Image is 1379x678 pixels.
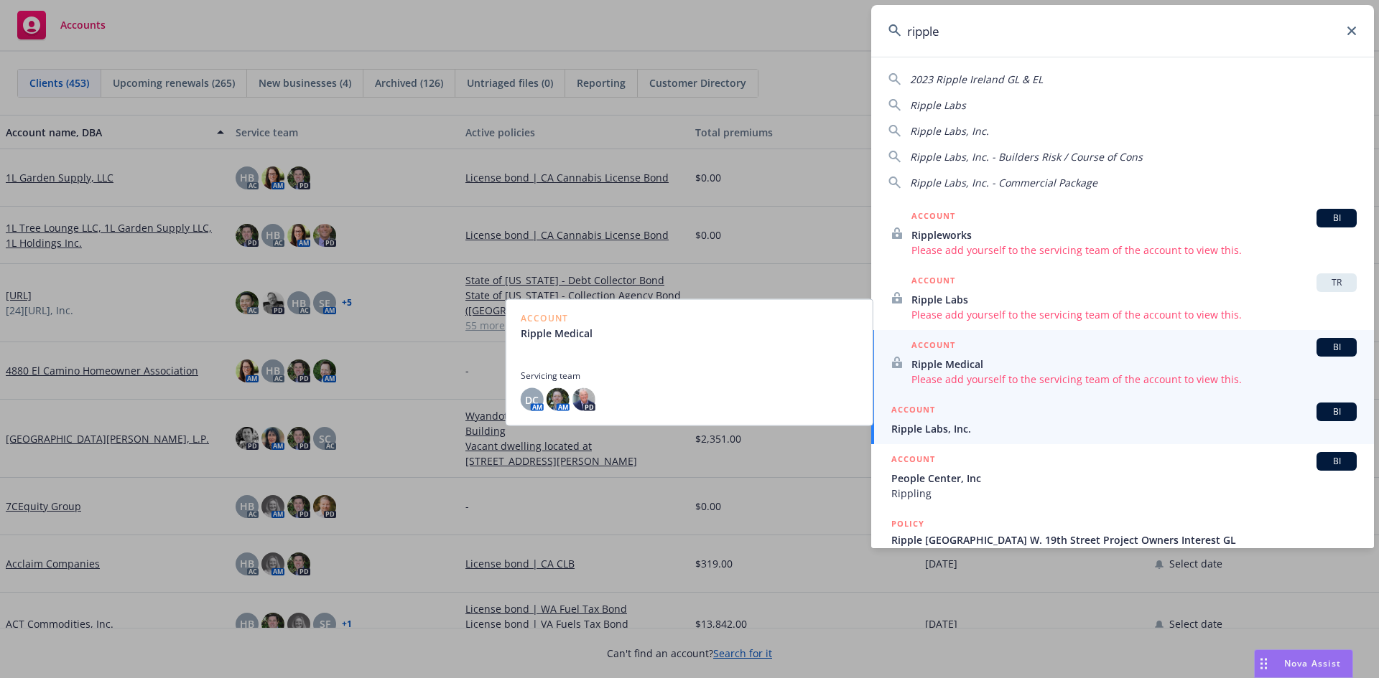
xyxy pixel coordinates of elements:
span: Ripple Labs, Inc. [910,124,989,138]
span: Ripple Labs [911,292,1357,307]
span: TR [1322,276,1351,289]
h5: ACCOUNT [891,452,935,469]
span: Please add yourself to the servicing team of the account to view this. [911,372,1357,387]
span: BI [1322,341,1351,354]
span: People Center, Inc [891,471,1357,486]
a: ACCOUNTBIPeople Center, IncRippling [871,444,1374,509]
div: Drag to move [1255,650,1273,677]
h5: POLICY [891,517,924,531]
span: Rippling [891,486,1357,501]
span: Nova Assist [1284,657,1341,669]
span: Ripple Labs [910,98,966,112]
button: Nova Assist [1254,649,1353,678]
span: BI [1322,212,1351,225]
a: ACCOUNTTRRipple LabsPlease add yourself to the servicing team of the account to view this. [871,265,1374,330]
span: Please add yourself to the servicing team of the account to view this. [911,307,1357,322]
input: Search... [871,5,1374,57]
span: Ripple Labs, Inc. - Builders Risk / Course of Cons [910,150,1143,164]
a: POLICYRipple [GEOGRAPHIC_DATA] W. 19th Street Project Owners Interest GLMGL0199610, [DATE]-[DATE] [871,509,1374,570]
h5: ACCOUNT [911,338,955,355]
span: Ripple Labs, Inc. - Commercial Package [910,176,1097,189]
span: 2023 Ripple Ireland GL & EL [910,72,1043,86]
span: Ripple [GEOGRAPHIC_DATA] W. 19th Street Project Owners Interest GL [891,532,1357,547]
span: Ripple Medical [911,357,1357,372]
span: Rippleworks [911,227,1357,243]
h5: ACCOUNT [911,273,955,291]
span: Please add yourself to the servicing team of the account to view this. [911,243,1357,258]
span: Ripple Labs, Inc. [891,421,1357,436]
span: BI [1322,455,1351,468]
h5: ACCOUNT [911,209,955,226]
span: MGL0199610, [DATE]-[DATE] [891,547,1357,562]
a: ACCOUNTBIRipple Labs, Inc. [871,395,1374,444]
h5: ACCOUNT [891,402,935,420]
a: ACCOUNTBIRippleworksPlease add yourself to the servicing team of the account to view this. [871,201,1374,265]
a: ACCOUNTBIRipple MedicalPlease add yourself to the servicing team of the account to view this. [871,330,1374,395]
span: BI [1322,405,1351,418]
